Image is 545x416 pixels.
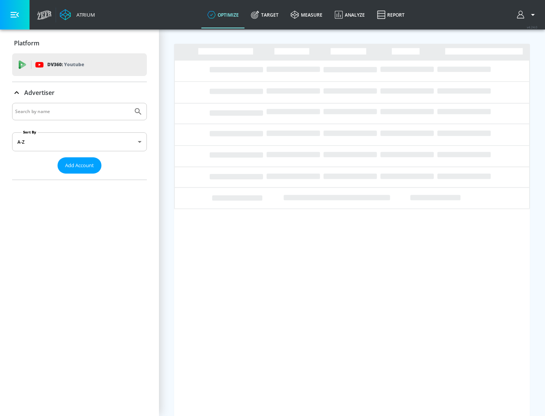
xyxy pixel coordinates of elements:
p: DV360: [47,61,84,69]
div: DV360: Youtube [12,53,147,76]
span: Add Account [65,161,94,170]
a: Analyze [329,1,371,28]
nav: list of Advertiser [12,174,147,180]
a: Report [371,1,411,28]
a: measure [285,1,329,28]
a: optimize [201,1,245,28]
div: Platform [12,33,147,54]
a: Target [245,1,285,28]
input: Search by name [15,107,130,116]
div: Advertiser [12,103,147,180]
span: v 4.24.0 [527,25,537,29]
p: Youtube [64,61,84,68]
div: A-Z [12,132,147,151]
p: Platform [14,39,39,47]
div: Atrium [73,11,95,18]
a: Atrium [60,9,95,20]
label: Sort By [22,130,38,135]
p: Advertiser [24,88,54,97]
div: Advertiser [12,82,147,103]
button: Add Account [58,157,101,174]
